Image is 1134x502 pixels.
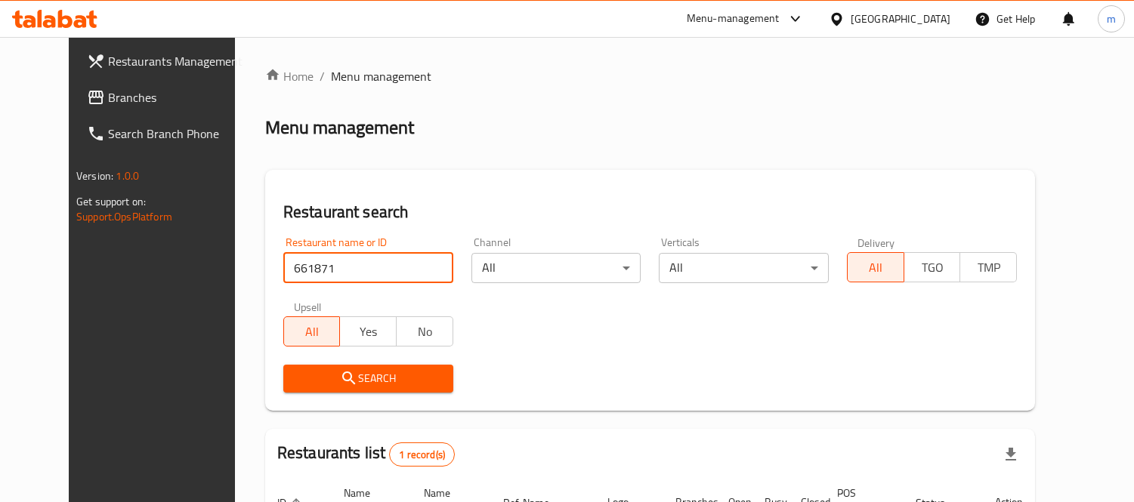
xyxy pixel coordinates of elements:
[687,10,780,28] div: Menu-management
[75,79,258,115] a: Branches
[339,316,397,346] button: Yes
[389,442,455,467] div: Total records count
[403,321,447,343] span: No
[265,115,414,140] h2: Menu management
[75,43,258,79] a: Restaurants Management
[283,201,1017,223] h2: Restaurant search
[993,436,1029,473] div: Export file
[108,88,246,106] span: Branches
[277,442,455,467] h2: Restaurants list
[283,253,453,283] input: Search for restaurant name or ID..
[966,257,1011,279] span: TMP
[76,207,172,226] a: Support.OpsPlatform
[396,316,453,346] button: No
[265,67,314,85] a: Home
[910,257,955,279] span: TGO
[959,252,1017,282] button: TMP
[283,365,453,393] button: Search
[390,448,454,462] span: 1 record(s)
[904,252,961,282] button: TGO
[331,67,431,85] span: Menu management
[659,253,829,283] div: All
[108,125,246,143] span: Search Branch Phone
[283,316,341,346] button: All
[851,11,950,27] div: [GEOGRAPHIC_DATA]
[295,369,441,388] span: Search
[290,321,335,343] span: All
[854,257,898,279] span: All
[1107,11,1116,27] span: m
[116,166,139,186] span: 1.0.0
[108,52,246,70] span: Restaurants Management
[294,301,322,312] label: Upsell
[265,67,1035,85] nav: breadcrumb
[76,166,113,186] span: Version:
[76,192,146,211] span: Get support on:
[75,115,258,152] a: Search Branch Phone
[471,253,641,283] div: All
[346,321,391,343] span: Yes
[857,237,895,248] label: Delivery
[320,67,325,85] li: /
[847,252,904,282] button: All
